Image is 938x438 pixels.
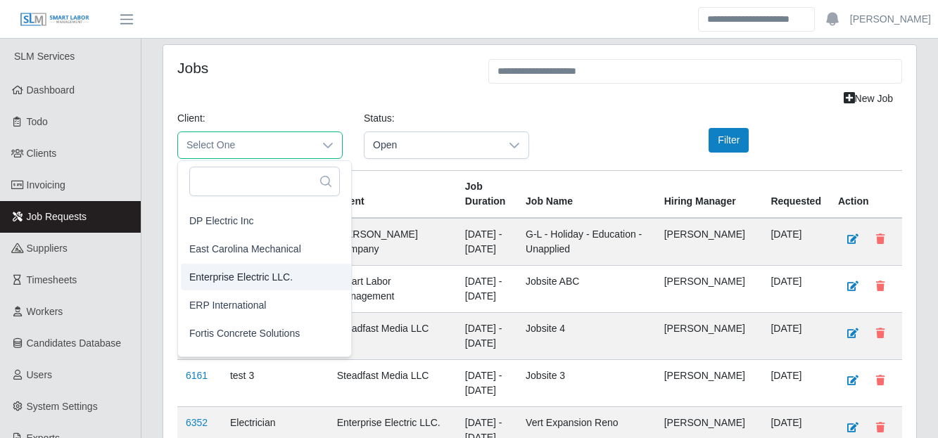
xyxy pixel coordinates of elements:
[762,313,830,360] td: [DATE]
[181,264,490,290] li: Enterprise Electric LLC.
[517,313,656,360] td: Jobsite 4
[457,266,517,313] td: [DATE] - [DATE]
[850,12,931,27] a: [PERSON_NAME]
[27,401,98,412] span: System Settings
[186,417,208,428] a: 6352
[222,360,329,407] td: test 3
[457,218,517,266] td: [DATE] - [DATE]
[189,354,241,369] span: Fox Electric
[27,116,48,127] span: Todo
[181,207,490,234] li: DP Electric Inc
[27,243,68,254] span: Suppliers
[20,12,90,27] img: SLM Logo
[329,313,457,360] td: Steadfast Media LLC
[656,218,763,266] td: [PERSON_NAME]
[457,171,517,219] th: Job Duration
[189,326,300,341] span: Fortis Concrete Solutions
[762,360,830,407] td: [DATE]
[517,266,656,313] td: Jobsite ABC
[517,360,656,407] td: Jobsite 3
[181,292,490,318] li: ERP International
[186,370,208,381] a: 6161
[656,360,763,407] td: [PERSON_NAME]
[329,360,457,407] td: Steadfast Media LLC
[329,171,457,219] th: Client
[27,369,53,380] span: Users
[329,218,457,266] td: [PERSON_NAME] Company
[27,337,122,349] span: Candidates Database
[181,320,490,347] li: Fortis Concrete Solutions
[27,274,77,285] span: Timesheets
[27,84,75,96] span: Dashboard
[181,236,490,262] li: East Carolina Mechanical
[14,51,75,62] span: SLM Services
[830,171,902,219] th: Action
[189,214,254,228] span: DP Electric Inc
[27,179,65,191] span: Invoicing
[835,86,902,111] a: New Job
[27,211,87,222] span: Job Requests
[762,171,830,219] th: Requested
[656,266,763,313] td: [PERSON_NAME]
[27,148,57,159] span: Clients
[177,59,467,77] h4: Jobs
[189,242,301,257] span: East Carolina Mechanical
[27,306,63,317] span: Workers
[177,111,205,126] label: Client:
[656,171,763,219] th: Hiring Manager
[457,360,517,407] td: [DATE] - [DATE]
[709,128,749,153] button: Filter
[364,111,395,126] label: Status:
[178,132,314,158] span: Select One
[457,313,517,360] td: [DATE] - [DATE]
[656,313,763,360] td: [PERSON_NAME]
[181,348,490,375] li: Fox Electric
[762,218,830,266] td: [DATE]
[365,132,500,158] span: Open
[698,7,815,32] input: Search
[189,270,293,285] span: Enterprise Electric LLC.
[517,218,656,266] td: G-L - Holiday - Education - Unapplied
[517,171,656,219] th: Job Name
[189,298,266,313] span: ERP International
[762,266,830,313] td: [DATE]
[329,266,457,313] td: Smart Labor Management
